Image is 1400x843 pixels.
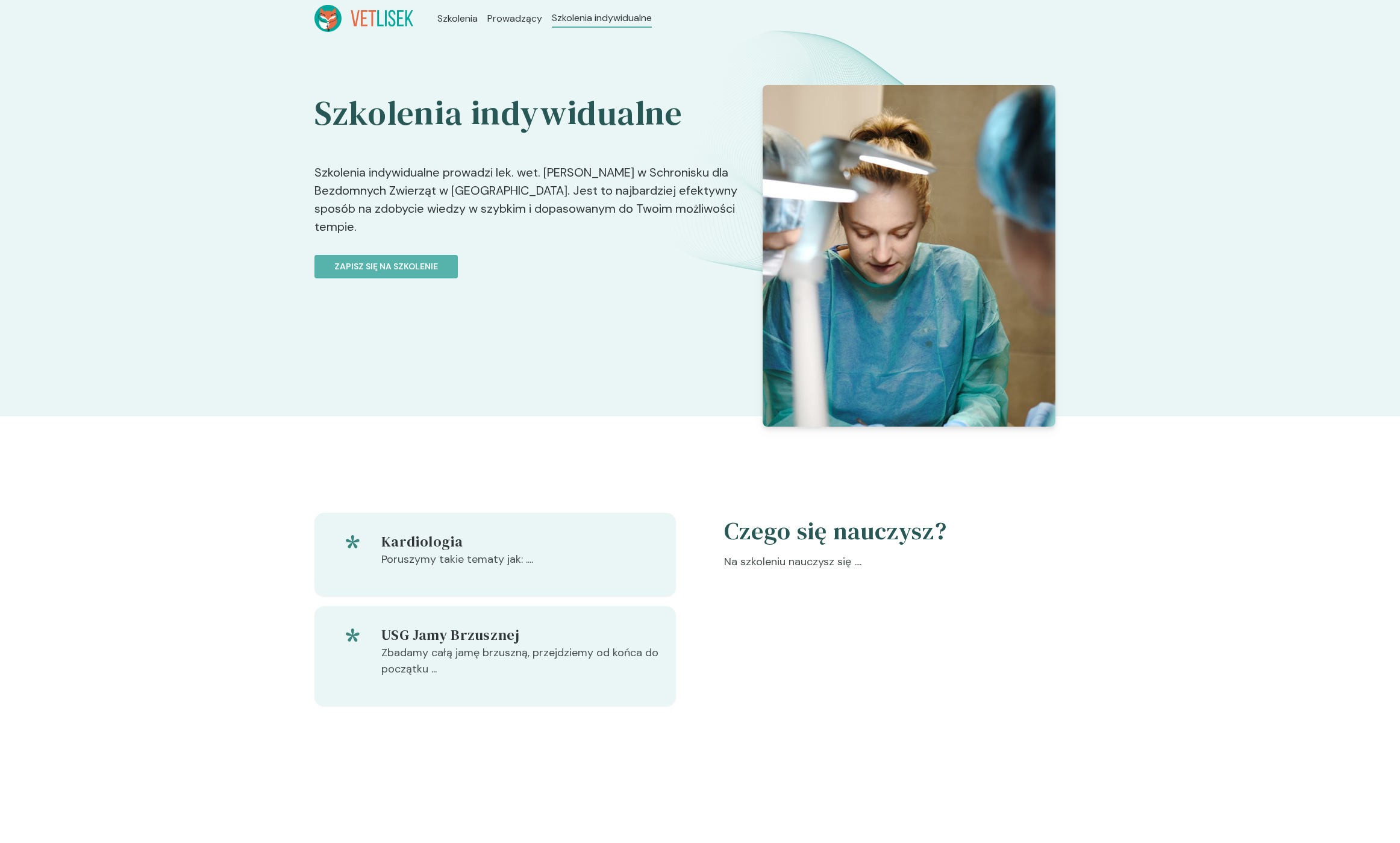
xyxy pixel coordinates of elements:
a: Szkolenia indywidualne [552,11,652,25]
p: Zapisz się na szkolenie [334,260,438,273]
a: Zapisz się na szkolenie [314,240,754,278]
h2: Szkolenia indywidualne [314,92,754,134]
button: Zapisz się na szkolenie [314,255,458,278]
h5: Kardiologia [381,532,666,551]
h5: USG Jamy Brzusznej [381,625,666,645]
p: Na szkoleniu nauczysz się .... [724,554,1086,580]
p: Szkolenia indywidualne prowadzi lek. wet. [PERSON_NAME] w Schronisku dla Bezdomnych Zwierząt w [G... [314,144,754,240]
a: Szkolenia [437,11,478,26]
a: Prowadzący [487,11,542,26]
p: Zbadamy całą jamę brzuszną, przejdziemy od końca do początku ... [381,645,666,687]
h5: Czego się nauczysz? [724,513,1086,549]
p: Poruszymy takie tematy jak: .... [381,551,666,577]
img: Z2WOy5bqstJ98vaK_DSC06014.JPG [763,85,1055,427]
